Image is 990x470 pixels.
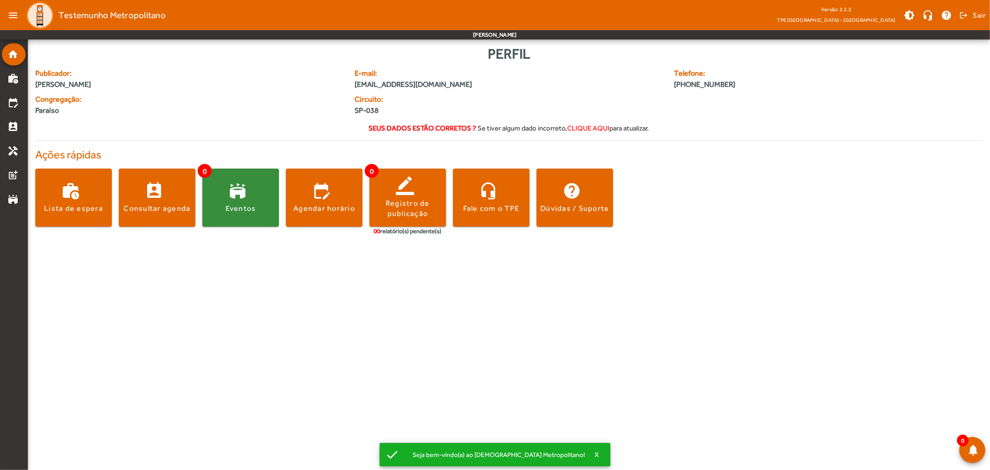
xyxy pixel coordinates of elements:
[537,169,613,227] button: Dúvidas / Suporte
[7,121,19,132] mat-icon: perm_contact_calendar
[674,79,903,90] span: [PHONE_NUMBER]
[286,169,362,227] button: Agendar horário
[7,73,19,84] mat-icon: work_history
[7,194,19,205] mat-icon: stadium
[35,169,112,227] button: Lista de espera
[957,435,969,446] span: 0
[119,169,195,227] button: Consultar agenda
[58,8,166,23] span: Testemunho Metropolitano
[355,68,663,79] span: E-mail:
[595,450,599,459] span: X
[374,227,442,236] div: relatório(s) pendente(s)
[7,145,19,157] mat-icon: handyman
[958,8,986,22] button: Sair
[355,105,503,116] span: SP-038
[35,43,983,64] div: Perfil
[540,203,609,214] div: Dúvidas / Suporte
[7,170,19,181] mat-icon: post_add
[585,450,608,459] button: X
[124,203,191,214] div: Consultar agenda
[226,203,256,214] div: Eventos
[386,448,400,462] mat-icon: check
[453,169,530,227] button: Fale com o TPE
[293,203,355,214] div: Agendar horário
[369,198,446,219] div: Registro de publicação
[374,228,381,235] span: 00
[35,105,59,116] span: Paraíso
[973,8,986,23] span: Sair
[369,124,477,132] strong: Seus dados estão corretos ?
[355,79,663,90] span: [EMAIL_ADDRESS][DOMAIN_NAME]
[405,448,585,461] div: Seja bem-vindo(a) ao [DEMOGRAPHIC_DATA] Metropolitano!
[674,68,903,79] span: Telefone:
[568,124,610,132] span: clique aqui
[44,203,103,214] div: Lista de espera
[4,6,22,25] mat-icon: menu
[35,68,343,79] span: Publicador:
[355,94,503,105] span: Circuito:
[369,169,446,227] button: Registro de publicação
[22,1,166,29] a: Testemunho Metropolitano
[463,203,520,214] div: Fale com o TPE
[35,148,983,162] h4: Ações rápidas
[198,164,212,178] span: 0
[365,164,379,178] span: 0
[777,15,895,25] span: TPE [GEOGRAPHIC_DATA] - [GEOGRAPHIC_DATA]
[35,94,343,105] span: Congregação:
[35,79,343,90] span: [PERSON_NAME]
[202,169,279,227] button: Eventos
[777,4,895,15] div: Versão: 2.2.2
[7,97,19,108] mat-icon: edit_calendar
[26,1,54,29] img: Logo TPE
[478,124,649,132] span: Se tiver algum dado incorreto, para atualizar.
[7,49,19,60] mat-icon: home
